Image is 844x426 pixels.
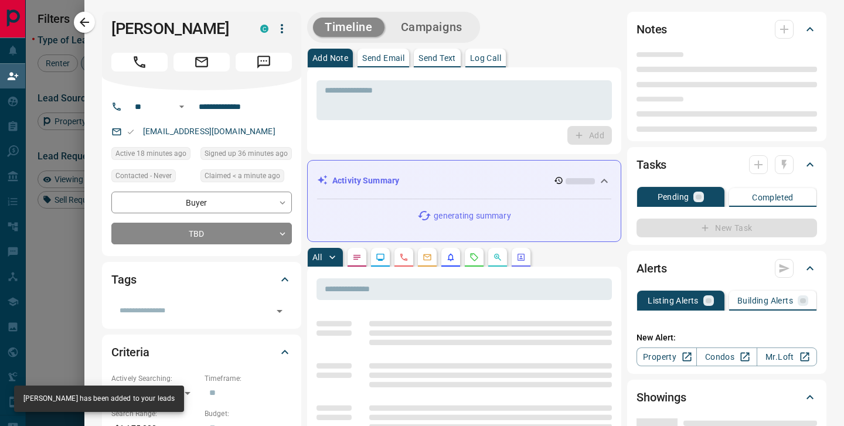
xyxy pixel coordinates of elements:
h1: [PERSON_NAME] [111,19,243,38]
span: Contacted - Never [115,170,172,182]
p: Building Alerts [737,297,793,305]
p: Completed [752,193,794,202]
svg: Calls [399,253,409,262]
p: All [312,253,322,261]
button: Open [271,303,288,319]
span: Signed up 36 minutes ago [205,148,288,159]
p: Search Range: [111,408,199,419]
span: Claimed < a minute ago [205,170,280,182]
p: Actively Searching: [111,373,199,384]
div: Sun Sep 14 2025 [200,169,292,186]
div: Buyer [111,192,292,213]
svg: Listing Alerts [446,253,455,262]
div: Criteria [111,338,292,366]
svg: Opportunities [493,253,502,262]
a: [EMAIL_ADDRESS][DOMAIN_NAME] [143,127,275,136]
span: Call [111,53,168,71]
div: Tags [111,265,292,294]
svg: Emails [423,253,432,262]
div: condos.ca [260,25,268,33]
p: Activity Summary [332,175,399,187]
div: [PERSON_NAME] has been added to your leads [23,389,175,408]
svg: Requests [469,253,479,262]
h2: Tags [111,270,136,289]
span: Email [173,53,230,71]
p: Pending [658,193,689,201]
p: Budget: [205,408,292,419]
div: Activity Summary [317,170,611,192]
p: Log Call [470,54,501,62]
p: Send Text [418,54,456,62]
button: Open [175,100,189,114]
div: Alerts [637,254,817,282]
h2: Showings [637,388,686,407]
span: Message [236,53,292,71]
a: Mr.Loft [757,347,817,366]
div: Tasks [637,151,817,179]
p: generating summary [434,210,511,222]
h2: Notes [637,20,667,39]
p: Send Email [362,54,404,62]
svg: Email Valid [127,128,135,136]
div: Showings [637,383,817,411]
span: Active 18 minutes ago [115,148,186,159]
div: Notes [637,15,817,43]
p: New Alert: [637,332,817,344]
div: Sun Sep 14 2025 [111,147,195,163]
a: Property [637,347,697,366]
h2: Tasks [637,155,666,174]
p: Timeframe: [205,373,292,384]
h2: Criteria [111,343,149,362]
p: Add Note [312,54,348,62]
svg: Lead Browsing Activity [376,253,385,262]
h2: Alerts [637,259,667,278]
button: Timeline [313,18,384,37]
button: Campaigns [389,18,474,37]
div: Sun Sep 14 2025 [200,147,292,163]
svg: Agent Actions [516,253,526,262]
a: Condos [696,347,757,366]
p: Listing Alerts [648,297,699,305]
svg: Notes [352,253,362,262]
div: TBD [111,223,292,244]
